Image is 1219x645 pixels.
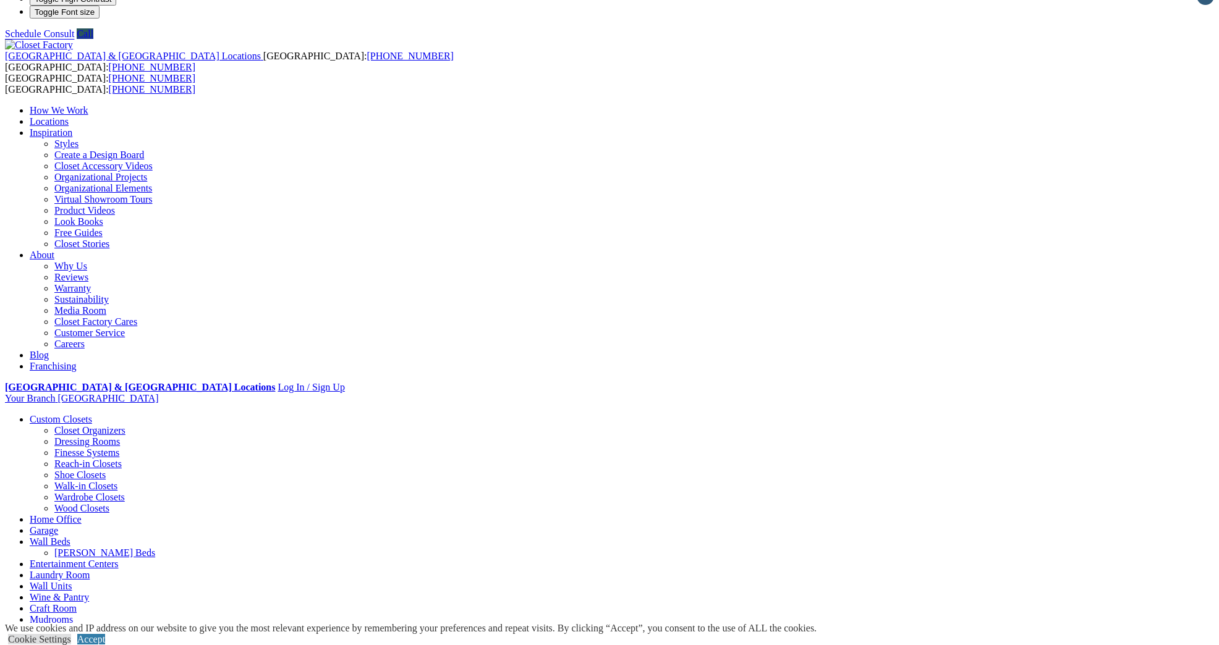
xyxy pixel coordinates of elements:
a: Your Branch [GEOGRAPHIC_DATA] [5,393,159,403]
a: Media Room [54,305,106,316]
a: Log In / Sign Up [278,382,344,392]
a: Entertainment Centers [30,559,119,569]
span: Your Branch [5,393,55,403]
a: Walk-in Closets [54,481,117,491]
a: Call [77,28,93,39]
a: Schedule Consult [5,28,74,39]
span: [GEOGRAPHIC_DATA]: [GEOGRAPHIC_DATA]: [5,51,454,72]
span: Toggle Font size [35,7,95,17]
a: Warranty [54,283,91,293]
a: Careers [54,339,85,349]
a: [GEOGRAPHIC_DATA] & [GEOGRAPHIC_DATA] Locations [5,51,263,61]
a: Custom Closets [30,414,92,424]
a: Wood Closets [54,503,109,513]
button: Toggle Font size [30,6,100,19]
span: [GEOGRAPHIC_DATA]: [GEOGRAPHIC_DATA]: [5,73,195,95]
a: Wine & Pantry [30,592,89,602]
a: Finesse Systems [54,447,119,458]
div: We use cookies and IP address on our website to give you the most relevant experience by remember... [5,623,817,634]
a: Create a Design Board [54,150,144,160]
a: [PHONE_NUMBER] [109,84,195,95]
a: Cookie Settings [8,634,71,644]
a: Laundry Room [30,570,90,580]
a: Product Videos [54,205,115,216]
a: Accept [77,634,105,644]
span: [GEOGRAPHIC_DATA] & [GEOGRAPHIC_DATA] Locations [5,51,261,61]
a: About [30,250,54,260]
a: Closet Accessory Videos [54,161,153,171]
a: Why Us [54,261,87,271]
a: Blog [30,350,49,360]
a: Reviews [54,272,88,282]
a: Closet Factory Cares [54,316,137,327]
a: Organizational Elements [54,183,152,193]
a: Locations [30,116,69,127]
a: Inspiration [30,127,72,138]
span: [GEOGRAPHIC_DATA] [57,393,158,403]
a: Dressing Rooms [54,436,120,447]
a: Organizational Projects [54,172,147,182]
a: Franchising [30,361,77,371]
a: [PHONE_NUMBER] [367,51,453,61]
a: [PERSON_NAME] Beds [54,547,155,558]
a: Virtual Showroom Tours [54,194,153,204]
a: Sustainability [54,294,109,305]
a: Customer Service [54,327,125,338]
a: [PHONE_NUMBER] [109,62,195,72]
a: Home Office [30,514,82,525]
a: [PHONE_NUMBER] [109,73,195,83]
a: Craft Room [30,603,77,613]
img: Closet Factory [5,40,73,51]
a: Styles [54,138,79,149]
a: Garage [30,525,58,536]
a: Wall Beds [30,536,70,547]
a: Wardrobe Closets [54,492,125,502]
a: How We Work [30,105,88,116]
a: Wall Units [30,581,72,591]
a: Free Guides [54,227,103,238]
a: Shoe Closets [54,470,106,480]
a: Closet Stories [54,238,109,249]
a: Closet Organizers [54,425,125,436]
a: [GEOGRAPHIC_DATA] & [GEOGRAPHIC_DATA] Locations [5,382,275,392]
a: Mudrooms [30,614,73,625]
a: Look Books [54,216,103,227]
a: Reach-in Closets [54,458,122,469]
